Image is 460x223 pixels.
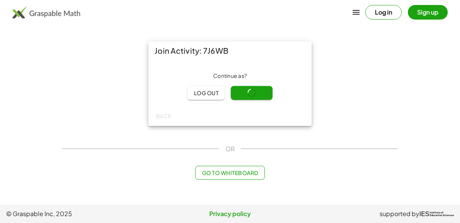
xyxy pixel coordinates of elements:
span: OR [225,144,235,154]
a: IESInstitute ofEducation Sciences [419,209,454,218]
span: supported by [379,209,419,218]
button: Go to Whiteboard [195,166,264,180]
span: © Graspable Inc, 2025 [6,209,155,218]
a: Privacy policy [155,209,304,218]
span: Go to Whiteboard [202,169,258,176]
span: IES [419,210,429,218]
button: Log in [365,5,402,20]
button: Sign up [408,5,448,20]
div: Continue as ? [154,72,306,80]
div: Join Activity: 7J6WB [148,41,312,60]
span: Log out [194,89,219,96]
span: Institute of Education Sciences [430,211,454,217]
button: Log out [187,86,225,100]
